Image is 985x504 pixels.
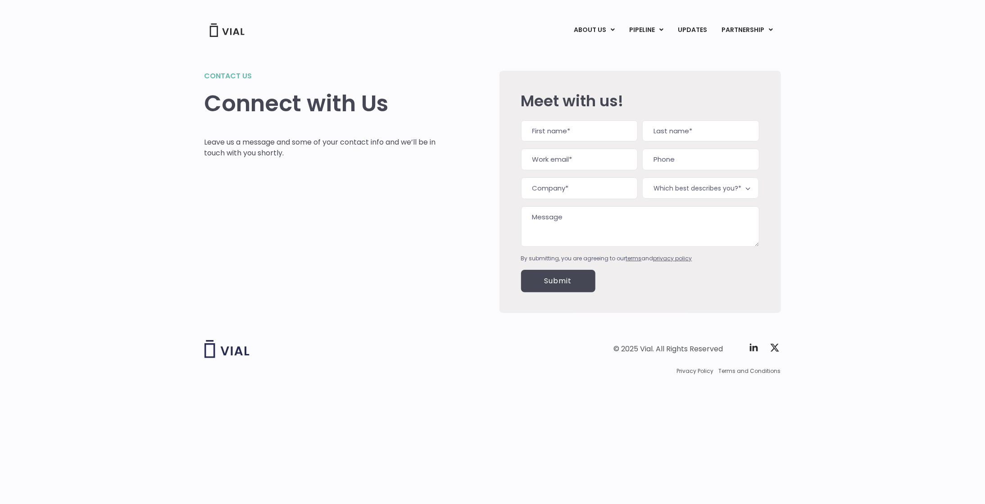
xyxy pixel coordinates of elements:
input: Submit [521,270,595,292]
span: Which best describes you?* [642,177,759,199]
input: Phone [642,149,759,170]
input: Work email* [521,149,638,170]
a: PIPELINEMenu Toggle [622,23,671,38]
img: Vial Logo [209,23,245,37]
a: Terms and Conditions [719,367,781,375]
div: © 2025 Vial. All Rights Reserved [614,344,723,354]
input: First name* [521,120,638,142]
input: Last name* [642,120,759,142]
a: privacy policy [654,254,692,262]
h2: Meet with us! [521,92,759,109]
p: Leave us a message and some of your contact info and we’ll be in touch with you shortly. [204,137,436,159]
a: UPDATES [671,23,714,38]
img: Vial logo wih "Vial" spelled out [204,340,250,358]
h1: Connect with Us [204,91,436,117]
a: terms [626,254,642,262]
h2: Contact us [204,71,436,82]
a: Privacy Policy [677,367,714,375]
div: By submitting, you are agreeing to our and [521,254,759,263]
input: Company* [521,177,638,199]
a: ABOUT USMenu Toggle [567,23,622,38]
a: PARTNERSHIPMenu Toggle [715,23,781,38]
